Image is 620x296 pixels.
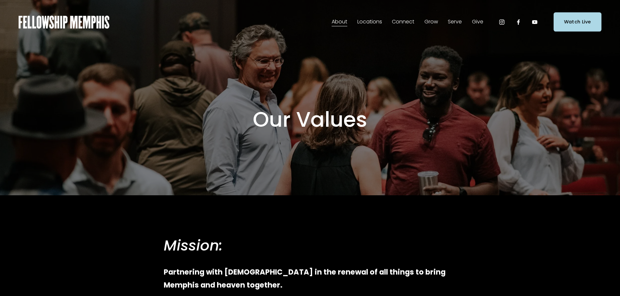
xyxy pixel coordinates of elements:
[499,19,505,25] a: Instagram
[332,17,347,27] a: folder dropdown
[392,17,414,27] a: folder dropdown
[332,17,347,27] span: About
[554,12,601,32] a: Watch Live
[448,17,462,27] a: folder dropdown
[19,16,109,29] img: Fellowship Memphis
[424,17,438,27] a: folder dropdown
[357,17,382,27] a: folder dropdown
[472,17,483,27] span: Give
[448,17,462,27] span: Serve
[424,17,438,27] span: Grow
[164,267,447,290] strong: Partnering with [DEMOGRAPHIC_DATA] in the renewal of all things to bring Memphis and heaven toget...
[164,107,457,133] h1: Our Values
[357,17,382,27] span: Locations
[531,19,538,25] a: YouTube
[392,17,414,27] span: Connect
[515,19,522,25] a: Facebook
[164,235,223,256] em: Mission:
[472,17,483,27] a: folder dropdown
